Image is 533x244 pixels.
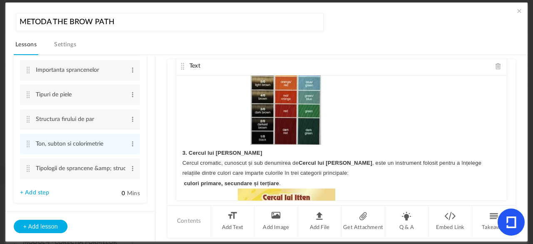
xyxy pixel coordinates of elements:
[182,179,501,189] p: .
[182,158,501,178] p: Cercul cromatic, cunoscut și sub denumirea de , este un instrument folosit pentru a înțelege rela...
[254,206,298,237] li: Add Image
[211,206,255,237] li: Add Text
[251,6,321,145] img: Z
[105,190,125,198] input: Mins
[127,191,140,196] span: Mins
[182,150,262,156] strong: 3. Cercul lui [PERSON_NAME]
[472,206,516,237] li: Takeaway
[298,206,342,237] li: Add File
[299,160,372,166] strong: Cercul lui [PERSON_NAME]
[52,39,78,55] a: Settings
[184,180,279,186] strong: culori primare, secundare și terțiare
[14,39,38,55] a: Lessons
[341,206,385,237] li: Get Attachment
[14,220,67,233] button: + Add lesson
[167,206,211,237] li: Contents
[20,189,49,196] a: + Add step
[428,206,472,237] li: Embed Link
[385,206,429,237] li: Q & A
[189,63,200,69] span: Text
